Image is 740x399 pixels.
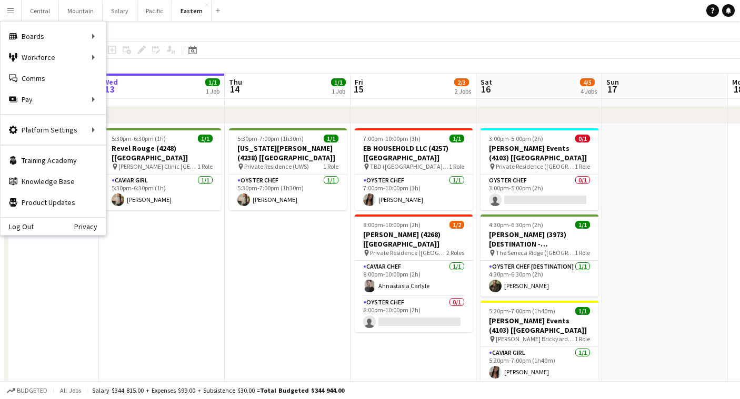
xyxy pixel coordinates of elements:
[1,222,34,231] a: Log Out
[575,249,590,257] span: 1 Role
[198,135,213,142] span: 1/1
[103,77,118,87] span: Wed
[575,221,590,229] span: 1/1
[489,307,555,315] span: 5:20pm-7:00pm (1h40m)
[197,162,213,170] span: 1 Role
[172,1,212,21] button: Eastern
[260,386,344,394] span: Total Budgeted $344 944.00
[58,386,83,394] span: All jobs
[244,162,309,170] span: Private Residence (UWS)
[1,89,106,110] div: Pay
[446,249,464,257] span: 2 Roles
[363,135,421,142] span: 7:00pm-10:00pm (3h)
[353,83,363,95] span: 15
[481,77,492,87] span: Sat
[103,1,137,21] button: Salary
[1,47,106,68] div: Workforce
[355,230,473,249] h3: [PERSON_NAME] (4268) [[GEOGRAPHIC_DATA]]
[355,144,473,162] h3: EB HOUSEHOLD LLC (4257) [[GEOGRAPHIC_DATA]]
[496,335,575,343] span: [PERSON_NAME] Brickyards ([GEOGRAPHIC_DATA], [GEOGRAPHIC_DATA])
[370,249,446,257] span: Private Residence ([GEOGRAPHIC_DATA], [GEOGRAPHIC_DATA])
[481,347,598,383] app-card-role: Caviar Girl1/15:20pm-7:00pm (1h40m)[PERSON_NAME]
[229,175,347,210] app-card-role: Oyster Chef1/15:30pm-7:00pm (1h30m)[PERSON_NAME]
[479,83,492,95] span: 16
[112,135,166,142] span: 5:30pm-6:30pm (1h)
[454,78,469,86] span: 2/3
[229,128,347,210] app-job-card: 5:30pm-7:00pm (1h30m)1/1[US_STATE][PERSON_NAME] (4238) [[GEOGRAPHIC_DATA]] Private Residence (UWS...
[481,316,598,335] h3: [PERSON_NAME] Events (4103) [[GEOGRAPHIC_DATA]]
[481,144,598,162] h3: [PERSON_NAME] Events (4103) [[GEOGRAPHIC_DATA]]
[355,214,473,332] app-job-card: 8:00pm-10:00pm (2h)1/2[PERSON_NAME] (4268) [[GEOGRAPHIC_DATA]] Private Residence ([GEOGRAPHIC_DAT...
[103,128,221,210] app-job-card: 5:30pm-6:30pm (1h)1/1Revel Rouge (4248) [[GEOGRAPHIC_DATA]] [PERSON_NAME] Clinic [GEOGRAPHIC_DATA...
[363,221,421,229] span: 8:00pm-10:00pm (2h)
[331,78,346,86] span: 1/1
[481,128,598,210] app-job-card: 3:00pm-5:00pm (2h)0/1[PERSON_NAME] Events (4103) [[GEOGRAPHIC_DATA]] Private Residence ([GEOGRAPH...
[206,87,219,95] div: 1 Job
[229,77,242,87] span: Thu
[449,135,464,142] span: 1/1
[1,68,106,89] a: Comms
[606,77,619,87] span: Sun
[605,83,619,95] span: 17
[355,77,363,87] span: Fri
[449,162,464,170] span: 1 Role
[227,83,242,95] span: 14
[1,150,106,171] a: Training Academy
[229,144,347,162] h3: [US_STATE][PERSON_NAME] (4238) [[GEOGRAPHIC_DATA]]
[581,87,597,95] div: 4 Jobs
[102,83,118,95] span: 13
[355,296,473,332] app-card-role: Oyster Chef0/18:00pm-10:00pm (2h)
[118,162,197,170] span: [PERSON_NAME] Clinic [GEOGRAPHIC_DATA]
[496,162,575,170] span: Private Residence ([GEOGRAPHIC_DATA], [GEOGRAPHIC_DATA])
[332,87,345,95] div: 1 Job
[481,214,598,296] app-job-card: 4:30pm-6:30pm (2h)1/1[PERSON_NAME] (3973) [DESTINATION - [GEOGRAPHIC_DATA], [GEOGRAPHIC_DATA]] Th...
[324,135,338,142] span: 1/1
[92,386,344,394] div: Salary $344 815.00 + Expenses $99.00 + Subsistence $30.00 =
[496,249,575,257] span: The Seneca Ridge ([GEOGRAPHIC_DATA], [GEOGRAPHIC_DATA])
[1,192,106,213] a: Product Updates
[355,175,473,210] app-card-role: Oyster Chef1/17:00pm-10:00pm (3h)[PERSON_NAME]
[237,135,304,142] span: 5:30pm-7:00pm (1h30m)
[103,175,221,210] app-card-role: Caviar Girl1/15:30pm-6:30pm (1h)[PERSON_NAME]
[580,78,595,86] span: 4/5
[370,162,449,170] span: TBD ([GEOGRAPHIC_DATA], [GEOGRAPHIC_DATA])
[481,261,598,296] app-card-role: Oyster Chef [DESTINATION]1/14:30pm-6:30pm (2h)[PERSON_NAME]
[455,87,471,95] div: 2 Jobs
[137,1,172,21] button: Pacific
[5,385,49,396] button: Budgeted
[59,1,103,21] button: Mountain
[323,162,338,170] span: 1 Role
[489,135,543,142] span: 3:00pm-5:00pm (2h)
[449,221,464,229] span: 1/2
[103,144,221,162] h3: Revel Rouge (4248) [[GEOGRAPHIC_DATA]]
[17,387,47,394] span: Budgeted
[481,175,598,210] app-card-role: Oyster Chef0/13:00pm-5:00pm (2h)
[575,335,590,343] span: 1 Role
[575,307,590,315] span: 1/1
[355,261,473,296] app-card-role: Caviar Chef1/18:00pm-10:00pm (2h)Ahnastasia Carlyle
[22,1,59,21] button: Central
[1,26,106,47] div: Boards
[481,230,598,249] h3: [PERSON_NAME] (3973) [DESTINATION - [GEOGRAPHIC_DATA], [GEOGRAPHIC_DATA]]
[575,162,590,170] span: 1 Role
[74,222,106,231] a: Privacy
[489,221,543,229] span: 4:30pm-6:30pm (2h)
[1,119,106,140] div: Platform Settings
[575,135,590,142] span: 0/1
[355,128,473,210] app-job-card: 7:00pm-10:00pm (3h)1/1EB HOUSEHOLD LLC (4257) [[GEOGRAPHIC_DATA]] TBD ([GEOGRAPHIC_DATA], [GEOGRA...
[1,171,106,192] a: Knowledge Base
[481,301,598,383] app-job-card: 5:20pm-7:00pm (1h40m)1/1[PERSON_NAME] Events (4103) [[GEOGRAPHIC_DATA]] [PERSON_NAME] Brickyards ...
[205,78,220,86] span: 1/1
